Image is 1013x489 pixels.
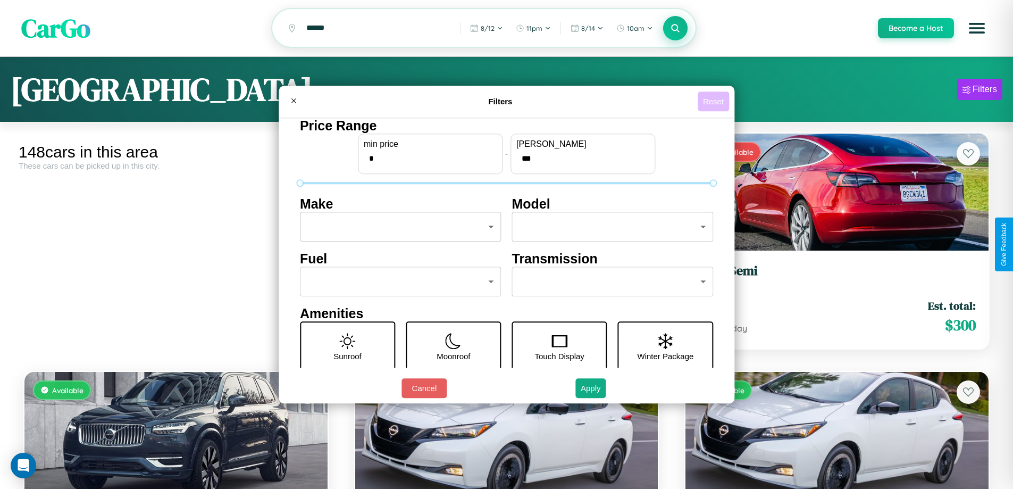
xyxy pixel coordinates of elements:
[565,20,609,37] button: 8/14
[962,13,992,43] button: Open menu
[698,263,976,289] a: Tesla Semi2023
[526,24,542,32] span: 11pm
[638,349,694,363] p: Winter Package
[698,92,729,111] button: Reset
[481,24,495,32] span: 8 / 12
[21,11,90,46] span: CarGo
[303,97,698,106] h4: Filters
[401,378,447,398] button: Cancel
[11,68,313,111] h1: [GEOGRAPHIC_DATA]
[725,323,747,334] span: / day
[364,139,497,149] label: min price
[300,196,501,212] h4: Make
[516,139,649,149] label: [PERSON_NAME]
[19,143,333,161] div: 148 cars in this area
[512,196,714,212] h4: Model
[300,306,713,321] h4: Amenities
[957,79,1002,100] button: Filters
[575,378,606,398] button: Apply
[19,161,333,170] div: These cars can be picked up in this city.
[300,251,501,267] h4: Fuel
[505,146,508,161] p: -
[945,314,976,336] span: $ 300
[512,251,714,267] h4: Transmission
[611,20,658,37] button: 10am
[581,24,595,32] span: 8 / 14
[11,453,36,478] div: Open Intercom Messenger
[627,24,644,32] span: 10am
[1000,223,1008,266] div: Give Feedback
[437,349,470,363] p: Moonroof
[465,20,508,37] button: 8/12
[928,298,976,313] span: Est. total:
[510,20,556,37] button: 11pm
[333,349,362,363] p: Sunroof
[698,263,976,279] h3: Tesla Semi
[534,349,584,363] p: Touch Display
[973,84,997,95] div: Filters
[52,386,83,395] span: Available
[300,118,713,134] h4: Price Range
[878,18,954,38] button: Become a Host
